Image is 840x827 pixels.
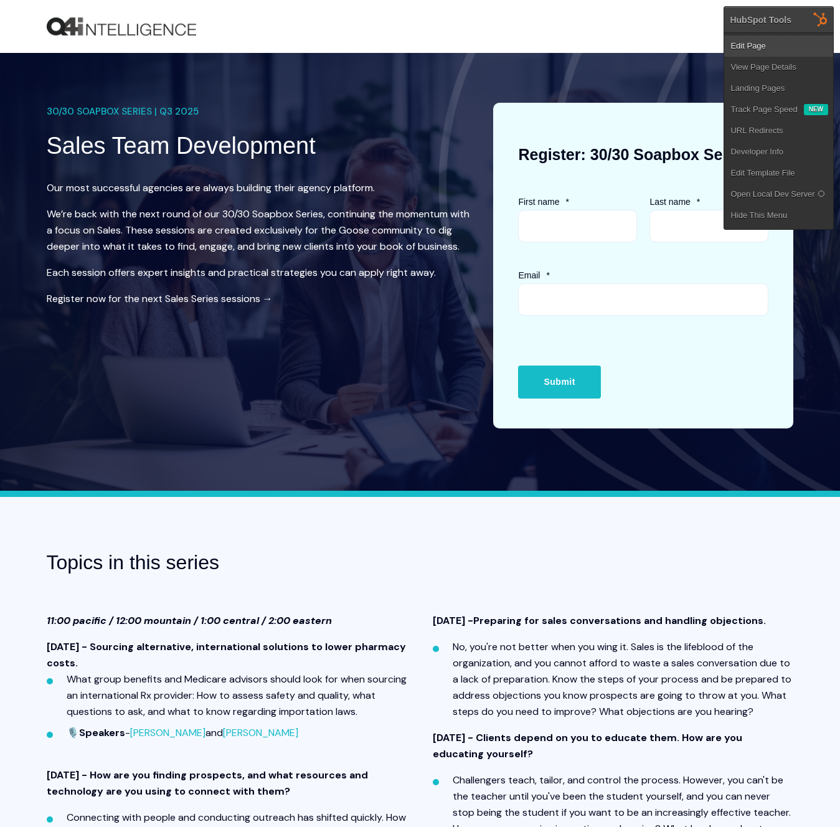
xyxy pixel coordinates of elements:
a: Open Local Dev Server [724,184,833,205]
h3: Register: 30/30 Soapbox Series [518,128,768,181]
input: Submit [518,366,600,398]
p: Each session offers expert insights and practical strategies you can apply right away. [47,265,474,281]
span: First name [518,197,559,207]
div: HubSpot Tools Edit PageView Page DetailsLanding Pages Track Page Speed New URL RedirectsDeveloper... [724,6,834,230]
strong: [DATE] - [433,614,473,627]
a: Hide This Menu [724,205,833,226]
strong: [DATE] - Clients depend on you to educate them. How are you educating yourself? [433,731,742,760]
a: Developer Info [724,141,833,163]
strong: [DATE] - Sourcing alternative, international solutions to lower pharmacy costs. [47,640,406,669]
a: [PERSON_NAME] [223,726,298,739]
h1: Sales Team Development [47,130,464,161]
img: Q4intelligence, LLC logo [47,17,196,36]
li: 🎙️ - and [67,725,408,741]
strong: Speakers [79,726,125,739]
div: New [804,104,828,115]
a: Edit Template File [724,163,833,184]
div: HubSpot Tools [730,14,791,26]
h3: Topics in this series [47,547,464,579]
span: 30/30 SOAPBOX SERIES | Q3 2025 [47,103,199,121]
a: [PERSON_NAME] [130,726,205,739]
strong: [DATE] - How are you finding prospects, and what resources and technology are you using to connec... [47,768,368,798]
a: Back to Home [47,17,196,36]
p: Our most successful agencies are always building their agency platform. [47,180,474,196]
a: Edit Page [724,35,833,57]
span: Last name [649,197,690,207]
strong: 11:00 pacific / 12:00 mountain / 1:00 central / 2:00 eastern [47,614,332,627]
li: What group benefits and Medicare advisors should look for when sourcing an international Rx provi... [67,671,408,720]
a: Landing Pages [724,78,833,99]
li: No, you're not better when you wing it. Sales is the lifeblood of the organization, and you canno... [453,639,794,720]
a: View Page Details [724,57,833,78]
span: Preparing for sales conversations and handling objections. [473,614,766,627]
p: Register now for the next Sales Series sessions → [47,291,474,307]
a: Track Page Speed [724,99,803,120]
p: We’re back with the next round of our 30/30 Soapbox Series, continuing the momentum with a focus ... [47,206,474,255]
span: Email [518,270,540,280]
a: URL Redirects [724,120,833,141]
img: HubSpot Tools Menu Toggle [808,6,834,32]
